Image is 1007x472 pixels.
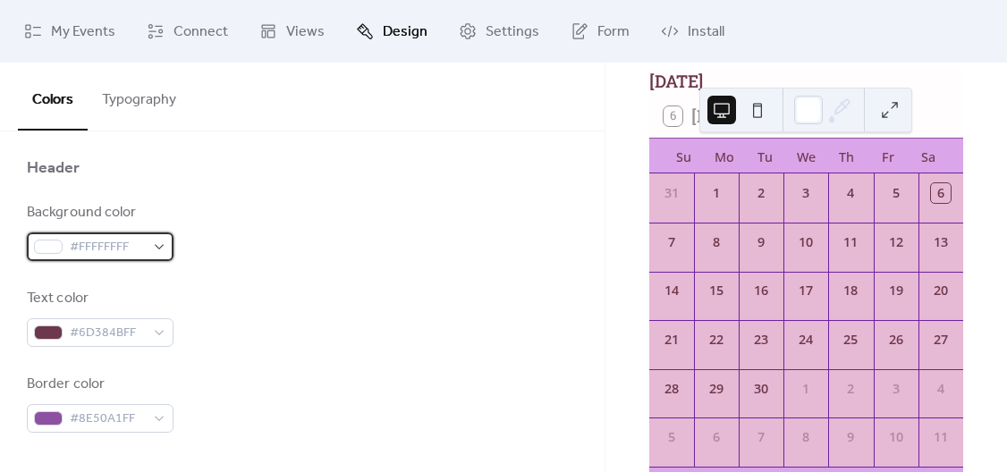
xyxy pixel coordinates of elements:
div: Su [664,139,705,174]
div: 3 [796,183,816,203]
div: 14 [662,281,681,300]
span: Settings [486,21,539,43]
div: 5 [662,427,681,447]
div: 1 [796,379,816,399]
div: 18 [842,281,861,300]
div: 25 [842,330,861,350]
a: Design [343,7,441,55]
div: 19 [886,281,906,300]
a: Settings [445,7,553,55]
a: Form [557,7,643,55]
div: 31 [662,183,681,203]
div: Fr [867,139,909,174]
div: Text color [27,288,170,309]
div: 23 [751,330,771,350]
div: 30 [751,379,771,399]
div: Header [27,157,80,179]
span: #8E50A1FF [70,409,145,430]
div: Th [826,139,867,174]
div: Sa [908,139,949,174]
div: 22 [707,330,726,350]
span: Views [286,21,325,43]
span: Install [688,21,724,43]
div: 4 [842,183,861,203]
div: 9 [842,427,861,447]
div: 21 [662,330,681,350]
div: 28 [662,379,681,399]
div: Tu [745,139,786,174]
div: 4 [931,379,951,399]
div: 2 [842,379,861,399]
span: Connect [173,21,228,43]
div: 17 [796,281,816,300]
div: Background color [27,202,170,223]
div: 6 [931,183,951,203]
div: Mo [704,139,745,174]
a: Views [246,7,338,55]
span: #FFFFFFFF [70,237,145,258]
div: 6 [707,427,726,447]
div: 3 [886,379,906,399]
span: #6D384BFF [70,323,145,344]
div: 10 [886,427,906,447]
div: 8 [707,232,726,252]
div: 2 [751,183,771,203]
div: [DATE] [649,69,963,95]
span: Design [383,21,427,43]
div: 16 [751,281,771,300]
div: 10 [796,232,816,252]
button: Typography [88,63,190,129]
div: 29 [707,379,726,399]
a: My Events [11,7,129,55]
div: 5 [886,183,906,203]
div: 11 [931,427,951,447]
div: 12 [886,232,906,252]
div: 26 [886,330,906,350]
div: 1 [707,183,726,203]
div: Border color [27,374,170,395]
span: Form [597,21,630,43]
div: 9 [751,232,771,252]
div: 27 [931,330,951,350]
div: 8 [796,427,816,447]
div: We [785,139,826,174]
div: 24 [796,330,816,350]
div: 20 [931,281,951,300]
div: 7 [662,232,681,252]
button: Colors [18,63,88,131]
div: 15 [707,281,726,300]
a: Connect [133,7,241,55]
a: Install [647,7,738,55]
div: 13 [931,232,951,252]
div: 11 [842,232,861,252]
div: 7 [751,427,771,447]
span: My Events [51,21,115,43]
